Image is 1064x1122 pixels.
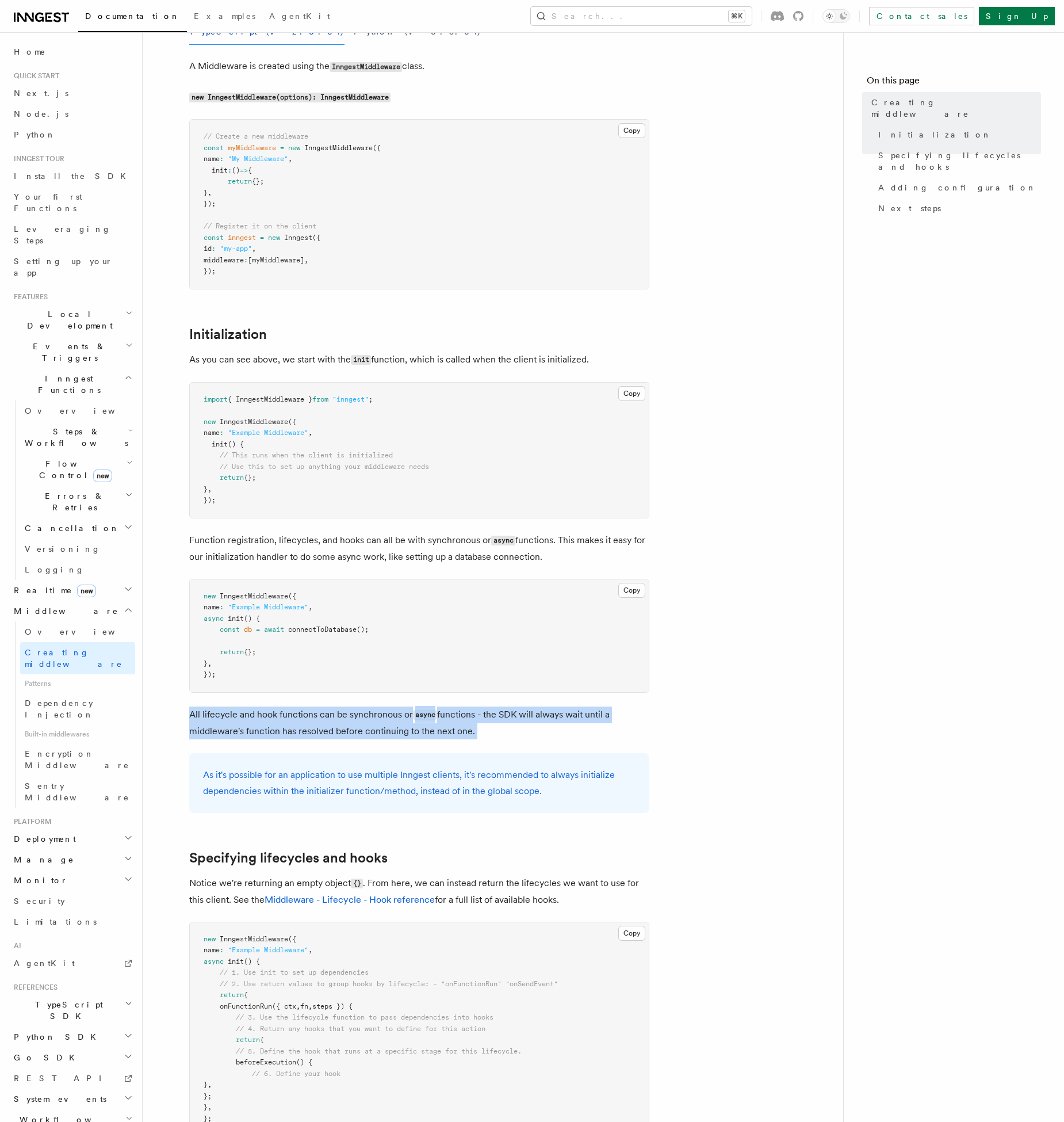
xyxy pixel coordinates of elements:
[979,7,1055,25] a: Sign Up
[357,625,369,633] span: ();
[204,256,244,264] span: middleware
[729,10,745,22] kbd: ⌘K
[228,155,288,163] span: "My Middleware"
[20,743,135,776] a: Encryption Middleware
[220,155,224,163] span: :
[296,1002,300,1010] span: ,
[871,97,1041,120] span: Creating middleware
[204,615,224,623] span: async
[618,123,645,138] button: Copy
[9,585,96,596] span: Realtime
[212,440,228,448] span: init
[228,429,308,437] span: "Example Middleware"
[288,592,296,600] span: ({
[312,395,328,403] span: from
[9,104,135,124] a: Node.js
[189,707,649,739] p: All lifecycle and hook functions can be synchronous or functions - the SDK will always wait until...
[262,3,337,31] a: AgentKit
[236,1025,485,1033] span: // 4. Return any hooks that you want to define for this action
[208,1081,212,1089] span: ,
[20,621,135,642] a: Overview
[220,429,224,437] span: :
[9,605,118,617] span: Middleware
[204,144,224,152] span: const
[244,648,256,656] span: {};
[204,592,216,600] span: new
[14,257,113,277] span: Setting up your app
[20,674,135,693] span: Patterns
[232,166,240,174] span: ()
[9,1093,106,1105] span: System events
[20,693,135,725] a: Dependency Injection
[9,83,135,104] a: Next.js
[228,946,308,954] span: "Example Middleware"
[9,817,52,826] span: Platform
[20,725,135,743] span: Built-in middlewares
[867,92,1041,124] a: Creating middleware
[25,648,123,669] span: Creating middleware
[220,603,224,611] span: :
[351,355,371,365] code: init
[288,144,300,152] span: new
[236,1036,260,1044] span: return
[265,894,435,905] a: Middleware - Lifecycle - Hook reference
[413,710,437,720] code: async
[308,946,312,954] span: ,
[248,166,252,174] span: {
[228,615,244,623] span: init
[9,1068,135,1089] a: REST API
[208,1103,212,1111] span: ,
[20,642,135,674] a: Creating middleware
[228,395,312,403] span: { InngestMiddleware }
[220,418,288,426] span: InngestMiddleware
[189,93,391,102] code: new InngestMiddleware(options): InngestMiddleware
[189,875,649,908] p: Notice we're returning an empty object . From here, we can instead return the lifecycles we want ...
[9,368,135,400] button: Inngest Functions
[204,670,216,678] span: });
[268,234,280,242] span: new
[878,129,992,140] span: Initialization
[14,46,46,58] span: Home
[9,308,125,331] span: Local Development
[228,166,232,174] span: :
[93,470,112,482] span: new
[204,222,316,230] span: // Register it on the client
[280,144,284,152] span: =
[244,474,256,482] span: {};
[20,426,128,449] span: Steps & Workflows
[618,926,645,941] button: Copy
[256,625,260,633] span: =
[204,659,208,667] span: }
[204,132,308,140] span: // Create a new middleware
[204,429,220,437] span: name
[9,336,135,368] button: Events & Triggers
[9,341,125,364] span: Events & Triggers
[25,544,101,554] span: Versioning
[252,177,264,185] span: {};
[9,251,135,283] a: Setting up your app
[878,150,1041,173] span: Specifying lifecycles and hooks
[14,130,56,139] span: Python
[260,1036,264,1044] span: {
[9,941,21,951] span: AI
[25,781,129,802] span: Sentry Middleware
[9,891,135,911] a: Security
[20,458,127,481] span: Flow Control
[14,917,97,926] span: Limitations
[14,109,68,119] span: Node.js
[14,192,82,213] span: Your first Functions
[288,155,292,163] span: ,
[874,177,1041,198] a: Adding configuration
[9,124,135,145] a: Python
[14,89,68,98] span: Next.js
[228,957,244,965] span: init
[212,245,216,253] span: :
[9,186,135,219] a: Your first Functions
[204,200,216,208] span: });
[236,1058,296,1066] span: beforeExecution
[14,959,75,968] span: AgentKit
[308,429,312,437] span: ,
[9,953,135,974] a: AgentKit
[9,166,135,186] a: Install the SDK
[373,144,381,152] span: ({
